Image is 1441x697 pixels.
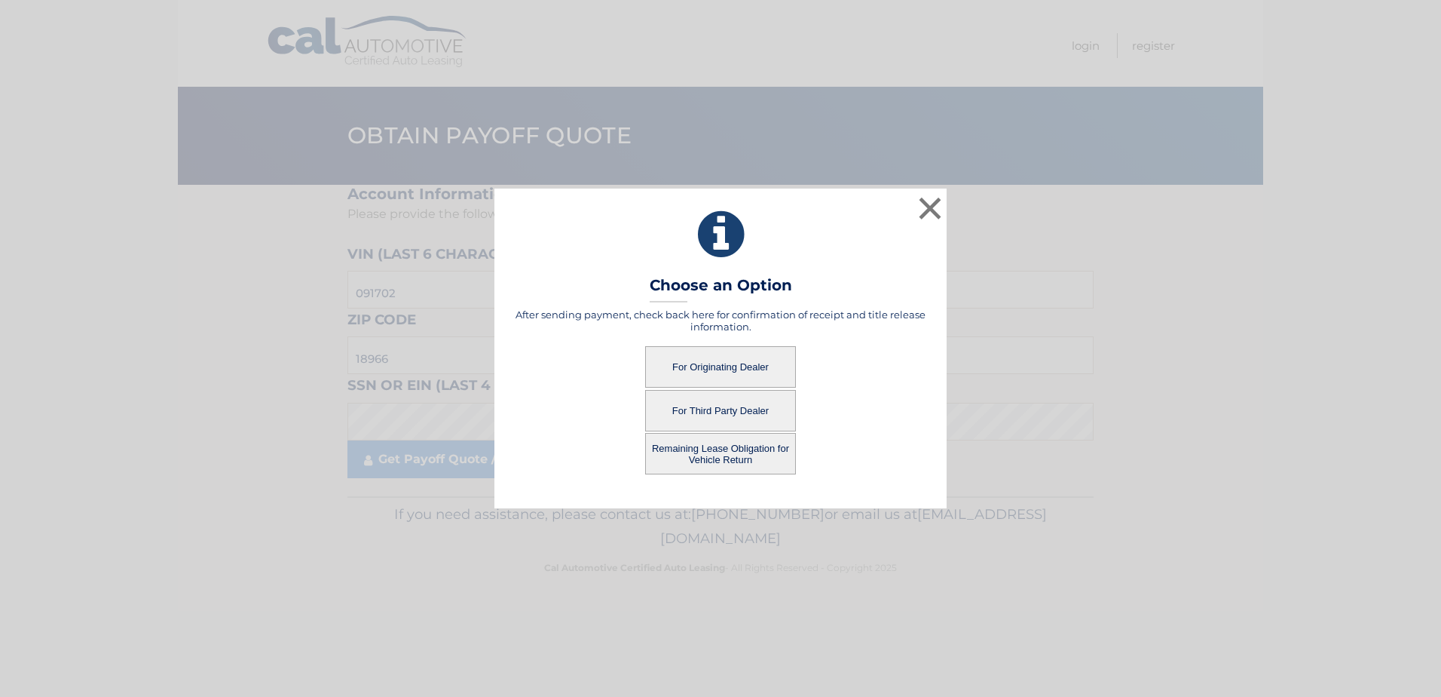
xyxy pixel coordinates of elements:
button: Remaining Lease Obligation for Vehicle Return [645,433,796,474]
button: For Originating Dealer [645,346,796,388]
button: × [915,193,945,223]
h3: Choose an Option [650,276,792,302]
h5: After sending payment, check back here for confirmation of receipt and title release information. [513,309,928,333]
button: For Third Party Dealer [645,390,796,431]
